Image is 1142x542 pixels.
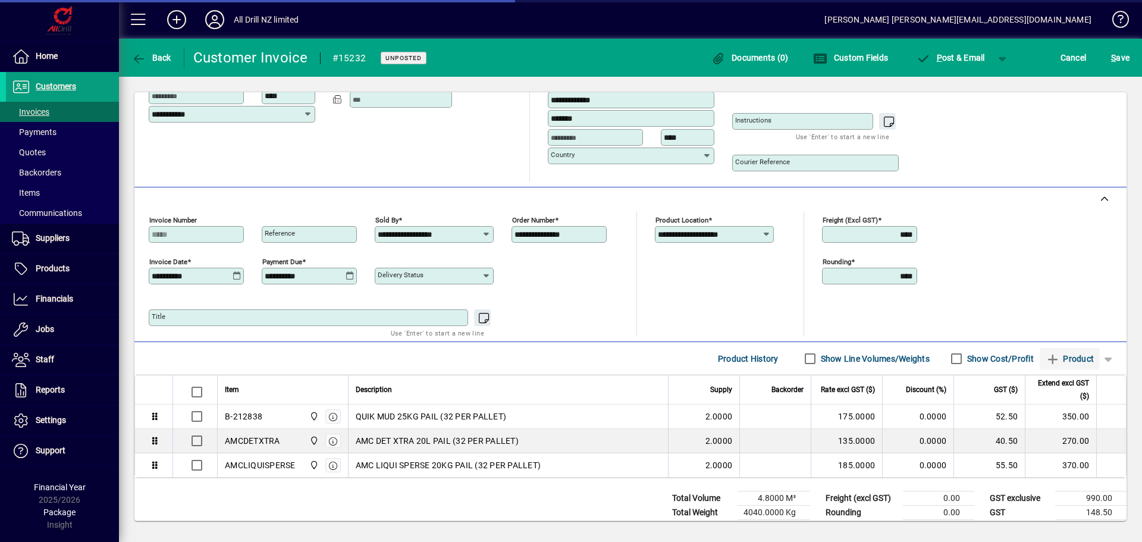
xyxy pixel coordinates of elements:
span: Communications [12,208,82,218]
span: Home [36,51,58,61]
span: Item [225,383,239,396]
td: 0.00 [903,491,974,506]
button: Product [1040,348,1100,369]
span: Package [43,507,76,517]
span: Unposted [385,54,422,62]
a: Payments [6,122,119,142]
span: Financial Year [34,483,86,492]
span: Product History [718,349,779,368]
span: AMC DET XTRA 20L PAIL (32 PER PALLET) [356,435,519,447]
a: Financials [6,284,119,314]
span: Products [36,264,70,273]
div: B-212838 [225,411,262,422]
span: QUIK MUD 25KG PAIL (32 PER PALLET) [356,411,507,422]
button: Custom Fields [810,47,891,68]
a: Reports [6,375,119,405]
a: Products [6,254,119,284]
td: 0.0000 [882,429,953,453]
mat-label: Product location [655,216,708,224]
a: Staff [6,345,119,375]
button: Back [128,47,174,68]
td: 350.00 [1025,405,1096,429]
span: 2.0000 [705,459,733,471]
mat-label: Rounding [823,258,851,266]
span: All Drill NZ Limited [306,434,320,447]
a: Home [6,42,119,71]
mat-label: Title [152,312,165,321]
td: GST [984,506,1055,520]
span: Back [131,53,171,62]
a: Quotes [6,142,119,162]
span: ave [1111,48,1130,67]
app-page-header-button: Back [119,47,184,68]
mat-label: Payment due [262,258,302,266]
span: 2.0000 [705,411,733,422]
td: Total Volume [666,491,738,506]
mat-label: Courier Reference [735,158,790,166]
td: 148.50 [1055,506,1127,520]
span: Items [12,188,40,198]
a: Jobs [6,315,119,344]
div: #15232 [332,49,366,68]
a: Backorders [6,162,119,183]
span: S [1111,53,1116,62]
button: Save [1108,47,1132,68]
td: 0.00 [903,506,974,520]
span: Settings [36,415,66,425]
span: Documents (0) [711,53,789,62]
span: Supply [710,383,732,396]
td: 0.0000 [882,453,953,477]
td: 4040.0000 Kg [738,506,810,520]
span: Suppliers [36,233,70,243]
span: Extend excl GST ($) [1033,377,1089,403]
span: Staff [36,355,54,364]
span: Backorders [12,168,61,177]
span: Invoices [12,107,49,117]
mat-label: Order number [512,216,555,224]
div: [PERSON_NAME] [PERSON_NAME][EMAIL_ADDRESS][DOMAIN_NAME] [824,10,1091,29]
button: Product History [713,348,783,369]
div: AMCLIQUISPERSE [225,459,296,471]
a: Suppliers [6,224,119,253]
a: Items [6,183,119,203]
td: 270.00 [1025,429,1096,453]
td: Total Weight [666,506,738,520]
span: Support [36,446,65,455]
mat-label: Invoice number [149,216,197,224]
span: P [937,53,942,62]
button: Profile [196,9,234,30]
span: Customers [36,82,76,91]
td: 55.50 [953,453,1025,477]
mat-label: Delivery status [378,271,423,279]
span: GST ($) [994,383,1018,396]
span: Backorder [771,383,804,396]
span: All Drill NZ Limited [306,410,320,423]
span: Cancel [1061,48,1087,67]
div: AMCDETXTRA [225,435,280,447]
a: Invoices [6,102,119,122]
mat-hint: Use 'Enter' to start a new line [391,326,484,340]
mat-hint: Use 'Enter' to start a new line [796,130,889,143]
div: 175.0000 [818,411,875,422]
td: 0.0000 [882,405,953,429]
td: 40.50 [953,429,1025,453]
td: 4.8000 M³ [738,491,810,506]
div: 185.0000 [818,459,875,471]
button: Post & Email [910,47,991,68]
mat-label: Instructions [735,116,771,124]
div: 135.0000 [818,435,875,447]
span: All Drill NZ Limited [306,459,320,472]
span: Description [356,383,392,396]
span: Discount (%) [906,383,946,396]
label: Show Line Volumes/Weights [818,353,930,365]
a: Knowledge Base [1103,2,1127,41]
td: 990.00 [1055,491,1127,506]
a: Settings [6,406,119,436]
span: Financials [36,294,73,303]
span: Custom Fields [813,53,888,62]
span: Rate excl GST ($) [821,383,875,396]
td: 52.50 [953,405,1025,429]
mat-label: Sold by [375,216,399,224]
a: Support [6,436,119,466]
label: Show Cost/Profit [965,353,1034,365]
